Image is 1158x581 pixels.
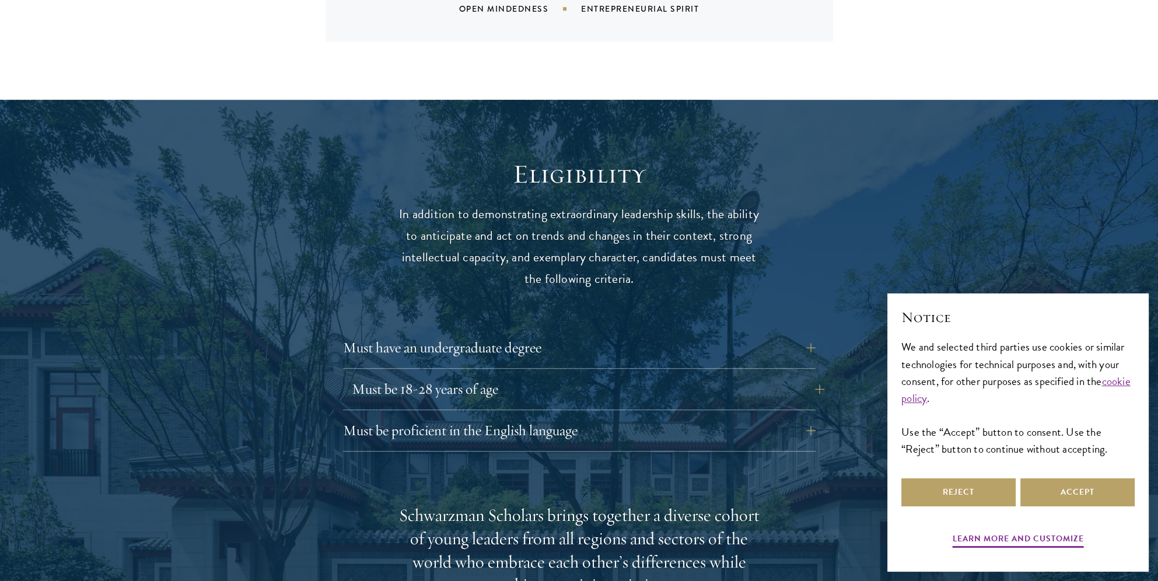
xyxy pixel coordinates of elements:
h2: Notice [901,307,1135,327]
button: Learn more and customize [953,531,1084,549]
button: Must be proficient in the English language [343,416,816,444]
div: Open Mindedness [459,3,582,15]
a: cookie policy [901,373,1131,407]
h2: Eligibility [398,158,760,191]
button: Must be 18-28 years of age [352,375,824,403]
button: Reject [901,478,1016,506]
div: Entrepreneurial Spirit [581,3,728,15]
button: Must have an undergraduate degree [343,334,816,362]
p: In addition to demonstrating extraordinary leadership skills, the ability to anticipate and act o... [398,204,760,290]
button: Accept [1020,478,1135,506]
div: We and selected third parties use cookies or similar technologies for technical purposes and, wit... [901,338,1135,457]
